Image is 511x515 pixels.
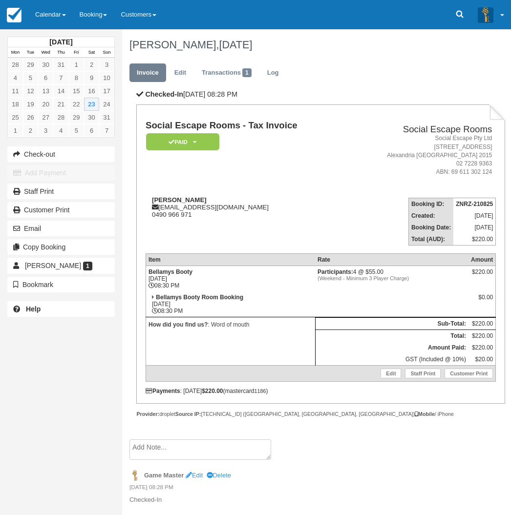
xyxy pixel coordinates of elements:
[408,210,453,222] th: Created:
[129,63,166,82] a: Invoice
[84,111,99,124] a: 30
[408,233,453,246] th: Total (AUD):
[25,262,81,269] span: [PERSON_NAME]
[350,124,492,135] h2: Social Escape Rooms
[53,124,68,137] a: 4
[194,63,259,82] a: Transactions1
[175,411,201,417] strong: Source IP:
[453,233,496,246] td: $220.00
[23,98,38,111] a: 19
[315,318,468,330] th: Sub-Total:
[315,266,468,292] td: 4 @ $55.00
[99,47,114,58] th: Sun
[260,63,286,82] a: Log
[23,47,38,58] th: Tue
[7,165,115,181] button: Add Payment
[84,71,99,84] a: 9
[315,342,468,353] th: Amount Paid:
[186,472,203,479] a: Edit
[38,124,53,137] a: 3
[53,84,68,98] a: 14
[156,294,243,301] strong: Bellamys Booty Room Booking
[69,111,84,124] a: 29
[38,84,53,98] a: 13
[146,121,346,131] h1: Social Escape Rooms - Tax Invoice
[152,196,207,204] strong: [PERSON_NAME]
[408,198,453,210] th: Booking ID:
[471,294,493,309] div: $0.00
[84,98,99,111] a: 23
[146,196,346,218] div: [EMAIL_ADDRESS][DOMAIN_NAME] 0490 966 971
[23,71,38,84] a: 5
[8,98,23,111] a: 18
[167,63,193,82] a: Edit
[49,38,72,46] strong: [DATE]
[23,111,38,124] a: 26
[7,146,115,162] button: Check-out
[69,47,84,58] th: Fri
[146,291,315,317] td: [DATE] 08:30 PM
[415,411,435,417] strong: Mobile
[255,388,266,394] small: 1186
[350,134,492,176] address: Social Escape Pty Ltd [STREET_ADDRESS] Alexandria [GEOGRAPHIC_DATA] 2015 02 7228 9363 ABN: 69 611...
[23,124,38,137] a: 2
[315,254,468,266] th: Rate
[145,90,183,98] b: Checked-In
[471,268,493,283] div: $220.00
[315,353,468,366] td: GST (Included @ 10%)
[84,47,99,58] th: Sat
[468,254,496,266] th: Amount
[144,472,184,479] strong: Game Master
[69,58,84,71] a: 1
[99,71,114,84] a: 10
[136,411,159,417] strong: Provider:
[69,71,84,84] a: 8
[129,483,498,494] em: [DATE] 08:28 PM
[207,472,231,479] a: Delete
[7,239,115,255] button: Copy Booking
[146,388,496,394] div: : [DATE] (mastercard )
[468,330,496,342] td: $220.00
[23,58,38,71] a: 29
[8,58,23,71] a: 28
[53,71,68,84] a: 7
[7,277,115,292] button: Bookmark
[99,124,114,137] a: 7
[99,84,114,98] a: 17
[53,111,68,124] a: 28
[69,84,84,98] a: 15
[149,321,208,328] strong: How did you find us?
[405,369,441,378] a: Staff Print
[69,124,84,137] a: 5
[149,320,313,330] p: : Word of mouth
[8,47,23,58] th: Mon
[99,58,114,71] a: 3
[7,8,21,22] img: checkfront-main-nav-mini-logo.png
[23,84,38,98] a: 12
[381,369,401,378] a: Edit
[445,369,493,378] a: Customer Print
[8,111,23,124] a: 25
[478,7,493,22] img: A3
[8,124,23,137] a: 1
[315,330,468,342] th: Total:
[146,133,216,151] a: Paid
[53,98,68,111] a: 21
[84,84,99,98] a: 16
[7,301,115,317] a: Help
[146,133,219,150] em: Paid
[38,47,53,58] th: Wed
[53,47,68,58] th: Thu
[136,411,505,418] div: droplet [TECHNICAL_ID] ([GEOGRAPHIC_DATA], [GEOGRAPHIC_DATA], [GEOGRAPHIC_DATA]) / iPhone
[84,124,99,137] a: 6
[146,388,180,394] strong: Payments
[53,58,68,71] a: 31
[318,268,353,275] strong: Participants
[408,222,453,233] th: Booking Date:
[468,342,496,353] td: $220.00
[318,275,466,281] em: (Weekend - Minimum 3 Player Charge)
[202,388,223,394] strong: $220.00
[146,266,315,292] td: [DATE] 08:30 PM
[453,210,496,222] td: [DATE]
[136,89,505,100] p: [DATE] 08:28 PM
